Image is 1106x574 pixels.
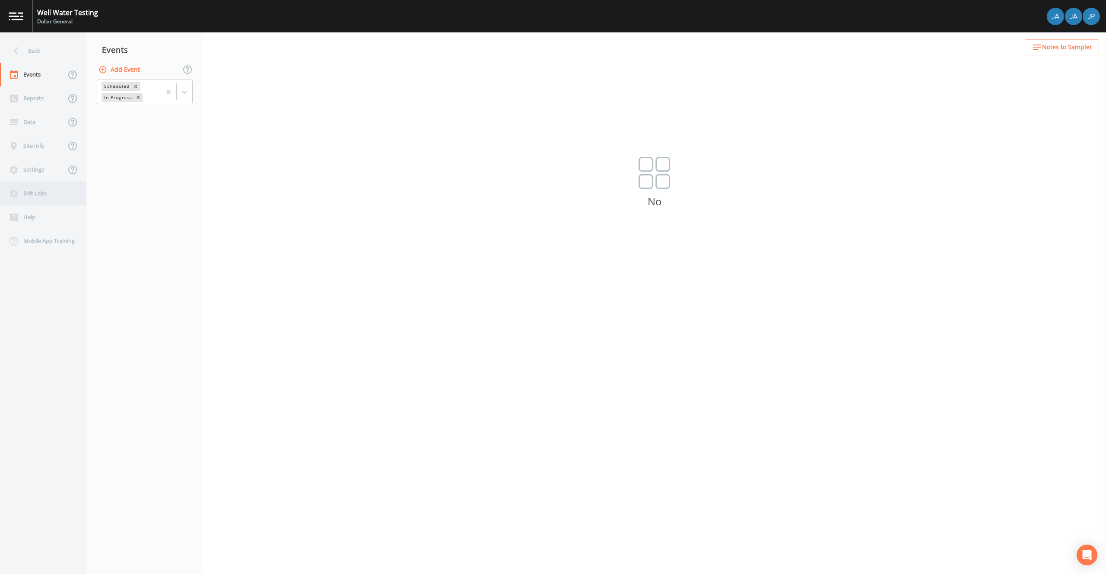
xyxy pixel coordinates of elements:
div: Events [86,39,203,61]
div: Well Water Testing [37,7,98,18]
div: Jason [1046,8,1065,25]
p: No [203,198,1106,205]
div: Dollar General [37,18,98,26]
img: svg%3e [639,157,671,189]
button: Notes to Sampler [1025,39,1099,55]
div: Jason Westmoreland [1065,8,1083,25]
div: Scheduled [102,82,131,91]
div: Remove Scheduled [131,82,140,91]
img: 7a16a18778a09802b0da2fe4cd716d15 [1047,8,1064,25]
div: Open Intercom Messenger [1077,545,1097,565]
div: In Progress [102,93,133,102]
button: Add Event [97,62,143,78]
img: 6c9d786f4cba8f3073fd33a6d075bcab [1065,8,1082,25]
span: Notes to Sampler [1042,42,1092,53]
img: 41241ef155101aa6d92a04480b0d0000 [1083,8,1100,25]
img: logo [9,12,23,20]
div: Remove In Progress [133,93,143,102]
